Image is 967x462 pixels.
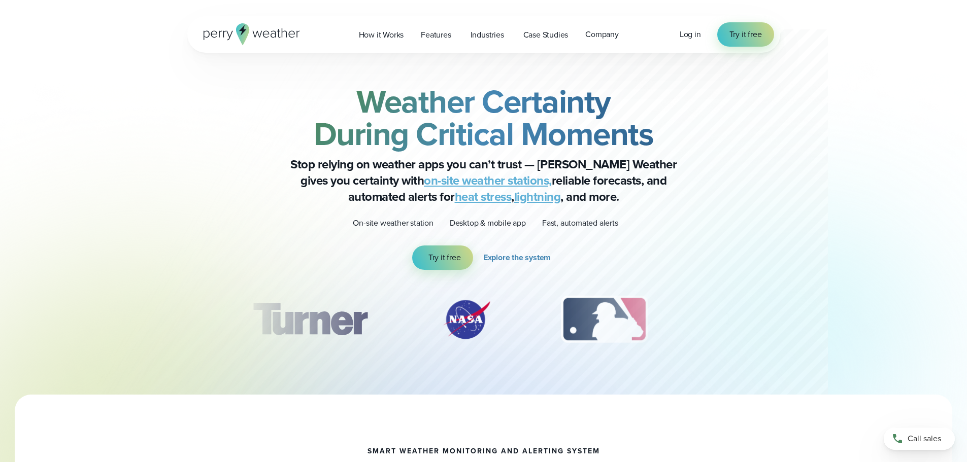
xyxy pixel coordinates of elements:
a: lightning [514,188,561,206]
div: 4 of 12 [707,294,788,345]
a: Call sales [884,428,955,450]
img: PGA.svg [707,294,788,345]
span: Call sales [908,433,941,445]
p: Fast, automated alerts [542,217,618,229]
span: Industries [471,29,504,41]
img: Turner-Construction_1.svg [238,294,382,345]
span: Explore the system [483,252,551,264]
div: 1 of 12 [238,294,382,345]
span: Features [421,29,451,41]
span: Try it free [428,252,461,264]
span: Company [585,28,619,41]
a: Log in [680,28,701,41]
h1: smart weather monitoring and alerting system [368,447,600,455]
p: Desktop & mobile app [450,217,526,229]
img: MLB.svg [551,294,658,345]
a: heat stress [455,188,512,206]
span: Log in [680,28,701,40]
a: Try it free [412,245,473,270]
a: Case Studies [515,24,577,45]
div: slideshow [238,294,729,350]
a: How it Works [350,24,413,45]
a: on-site weather stations, [424,171,552,190]
div: 2 of 12 [431,294,502,345]
a: Try it free [717,22,774,47]
strong: Weather Certainty During Critical Moments [314,78,654,158]
p: Stop relying on weather apps you can’t trust — [PERSON_NAME] Weather gives you certainty with rel... [281,156,687,205]
img: NASA.svg [431,294,502,345]
a: Explore the system [483,245,555,270]
span: Try it free [729,28,762,41]
div: 3 of 12 [551,294,658,345]
span: Case Studies [523,29,569,41]
p: On-site weather station [353,217,433,229]
span: How it Works [359,29,404,41]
